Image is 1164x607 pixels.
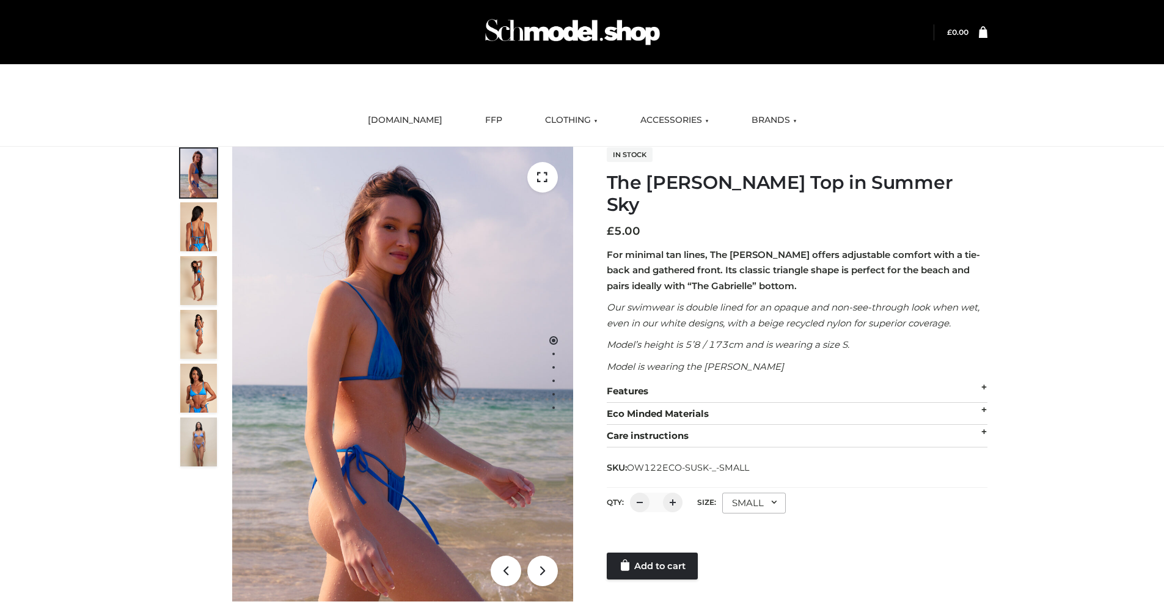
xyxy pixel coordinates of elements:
[607,460,750,475] span: SKU:
[607,425,987,447] div: Care instructions
[607,339,849,350] em: Model’s height is 5’8 / 173cm and is wearing a size S.
[607,403,987,425] div: Eco Minded Materials
[180,310,217,359] img: 3.Alex-top_CN-1-1-2.jpg
[607,380,987,403] div: Features
[476,107,511,134] a: FFP
[742,107,806,134] a: BRANDS
[359,107,452,134] a: [DOMAIN_NAME]
[607,249,980,292] strong: For minimal tan lines, The [PERSON_NAME] offers adjustable comfort with a tie-back and gathered f...
[607,224,614,238] span: £
[607,361,784,372] em: Model is wearing the [PERSON_NAME]
[180,256,217,305] img: 4.Alex-top_CN-1-1-2.jpg
[536,107,607,134] a: CLOTHING
[180,364,217,413] img: 2.Alex-top_CN-1-1-2.jpg
[180,418,217,466] img: SSVC.jpg
[481,8,664,56] img: Schmodel Admin 964
[180,149,217,197] img: 1.Alex-top_SS-1_4464b1e7-c2c9-4e4b-a62c-58381cd673c0-1.jpg
[947,28,968,37] bdi: 0.00
[631,107,718,134] a: ACCESSORIES
[607,498,624,507] label: QTY:
[607,224,640,238] bdi: 5.00
[180,202,217,251] img: 5.Alex-top_CN-1-1_1-1.jpg
[697,498,716,507] label: Size:
[607,172,987,216] h1: The [PERSON_NAME] Top in Summer Sky
[232,147,573,601] img: 1.Alex-top_SS-1_4464b1e7-c2c9-4e4b-a62c-58381cd673c0 (1)
[627,462,749,473] span: OW122ECO-SUSK-_-SMALL
[607,553,698,579] a: Add to cart
[722,493,786,513] div: SMALL
[947,28,968,37] a: £0.00
[947,28,952,37] span: £
[607,301,979,329] em: Our swimwear is double lined for an opaque and non-see-through look when wet, even in our white d...
[607,147,653,162] span: In stock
